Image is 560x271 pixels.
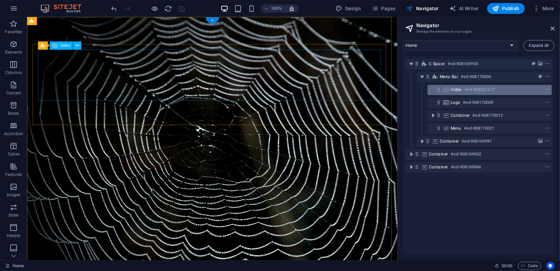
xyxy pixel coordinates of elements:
span: More [533,5,554,12]
span: 00 00 [502,262,512,270]
button: Code [518,262,541,270]
span: Container [451,113,470,118]
button: background [537,60,544,68]
h6: #ed-908170021 [464,124,495,132]
p: Tables [7,151,20,157]
h2: Navigator [416,22,555,29]
span: Video [60,43,70,48]
span: : [506,263,507,268]
span: Navigator [407,5,439,12]
p: Favorites [5,29,22,35]
p: Features [5,172,22,177]
h6: 100% [271,4,282,13]
button: 100% [261,4,285,13]
button: More [530,3,557,14]
span: AI Writer [450,5,479,12]
button: context-menu [544,86,551,94]
button: Expand all [523,40,555,51]
img: Editor Logo [39,4,90,13]
p: Images [7,192,21,198]
span: Container [440,139,459,144]
button: preset [530,60,537,68]
div: + [206,17,219,23]
button: context-menu [544,73,551,81]
button: Publish [487,3,525,14]
span: Code [521,262,538,270]
button: toggle-expand [418,137,426,145]
span: Pages [372,5,395,12]
button: undo [110,4,118,13]
span: Menu [451,126,461,131]
p: Columns [5,70,22,75]
button: Usercentrics [546,262,555,270]
button: background [537,137,544,145]
span: Expand all [529,43,549,48]
span: Logo [451,100,460,105]
button: preset [537,73,544,81]
p: Boxes [8,111,19,116]
button: context-menu [544,60,551,68]
p: Slider [8,213,19,218]
h6: #ed-908169946 [451,163,481,171]
h6: Session time [495,262,513,270]
i: Reload page [165,5,172,13]
span: Publish [493,5,519,12]
button: AI Writer [447,3,482,14]
button: Navigator [404,3,441,14]
h6: #ed-908170012 [473,111,503,120]
button: toggle-expand [418,73,426,81]
p: Content [6,90,21,96]
div: Design (Ctrl+Alt+Y) [333,3,364,14]
button: toggle-expand [407,150,415,158]
button: context-menu [544,163,551,171]
h6: #ed-908170009 [463,98,494,107]
button: reload [164,4,172,13]
i: Undo: Add element (Ctrl+Z) [110,5,118,13]
button: toggle-expand [407,60,415,68]
button: toggle-expand [407,163,415,171]
button: Design [333,3,364,14]
h6: #ed-908169955 [448,60,478,68]
p: Header [7,233,20,238]
button: context-menu [544,137,551,145]
button: Pages [369,3,398,14]
h6: #ed-908170006 [461,73,491,81]
p: Elements [5,50,22,55]
h6: #ed-908169952 [451,150,481,158]
span: Design [336,5,361,12]
span: Video [451,87,462,92]
h6: #ed-908169991 [462,137,492,145]
button: context-menu [544,150,551,158]
p: Accordion [4,131,23,137]
span: Menu Bar [440,74,458,79]
i: On resize automatically adjust zoom level to fit chosen device. [289,5,295,12]
button: context-menu [544,98,551,107]
button: context-menu [544,124,551,132]
h6: #ed-908351617 [464,86,495,94]
button: context-menu [544,111,551,120]
span: C Space [429,61,445,67]
span: Container [429,164,448,170]
span: Container [429,151,448,157]
button: toggle-expand [429,111,437,120]
a: Home [5,262,24,270]
h3: Manage the elements on your pages [416,29,541,35]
